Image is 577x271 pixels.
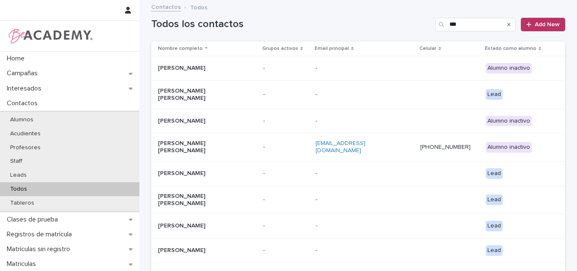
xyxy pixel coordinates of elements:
p: Campañas [3,69,44,77]
p: [PERSON_NAME] [158,65,242,72]
p: Staff [3,158,29,165]
p: [PERSON_NAME] [PERSON_NAME] [158,88,242,102]
span: Add New [535,22,560,27]
input: Search [435,18,516,31]
p: Home [3,55,31,63]
p: Email principal [315,44,349,53]
p: Celular [419,44,436,53]
p: Contactos [3,99,44,107]
tr: [PERSON_NAME]-- Lead [151,238,565,263]
div: Alumno inactivo [486,63,532,74]
div: Lead [486,89,503,100]
p: [PERSON_NAME] [158,247,242,254]
p: Tableros [3,200,41,207]
tr: [PERSON_NAME]-- Lead [151,214,565,238]
a: [PHONE_NUMBER] [420,144,471,150]
p: Acudientes [3,130,47,137]
p: - [316,170,400,177]
a: Add New [521,18,565,31]
p: - [263,118,309,125]
tr: [PERSON_NAME] [PERSON_NAME]-[EMAIL_ADDRESS][DOMAIN_NAME][PHONE_NUMBER] Alumno inactivo [151,133,565,162]
p: [PERSON_NAME] [PERSON_NAME] [158,140,242,154]
h1: Todos los contactos [151,18,432,30]
img: WPrjXfSUmiLcdUfaYY4Q [7,27,93,44]
p: Leads [3,172,33,179]
div: Lead [486,194,503,205]
a: Contactos [151,2,181,11]
p: Grupos activos [262,44,298,53]
p: Todos [190,2,207,11]
p: - [263,196,309,203]
p: - [316,247,400,254]
div: Lead [486,221,503,231]
tr: [PERSON_NAME] [PERSON_NAME]-- Lead [151,186,565,214]
p: [PERSON_NAME] [158,170,242,177]
p: - [263,91,309,98]
p: [PERSON_NAME] [158,222,242,230]
p: - [316,91,400,98]
a: [EMAIL_ADDRESS][DOMAIN_NAME] [316,140,365,153]
p: Clases de prueba [3,216,65,224]
div: Lead [486,168,503,179]
div: Alumno inactivo [486,116,532,126]
tr: [PERSON_NAME]-- Alumno inactivo [151,56,565,81]
p: - [263,222,309,230]
p: Todos [3,186,34,193]
p: Estado como alumno [485,44,536,53]
p: [PERSON_NAME] [PERSON_NAME] [158,193,242,207]
p: - [316,196,400,203]
p: Alumnos [3,116,40,123]
div: Lead [486,245,503,256]
p: - [316,222,400,230]
p: - [263,144,309,151]
p: [PERSON_NAME] [158,118,242,125]
p: Registros de matrícula [3,230,79,238]
p: Matrículas sin registro [3,245,77,253]
tr: [PERSON_NAME]-- Lead [151,161,565,186]
tr: [PERSON_NAME] [PERSON_NAME]-- Lead [151,80,565,109]
p: - [263,170,309,177]
tr: [PERSON_NAME]-- Alumno inactivo [151,109,565,133]
p: Matriculas [3,260,43,268]
div: Alumno inactivo [486,142,532,153]
p: - [263,65,309,72]
p: Profesores [3,144,47,151]
p: Interesados [3,85,48,93]
p: - [316,65,400,72]
p: - [316,118,400,125]
p: - [263,247,309,254]
p: Nombre completo [158,44,203,53]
